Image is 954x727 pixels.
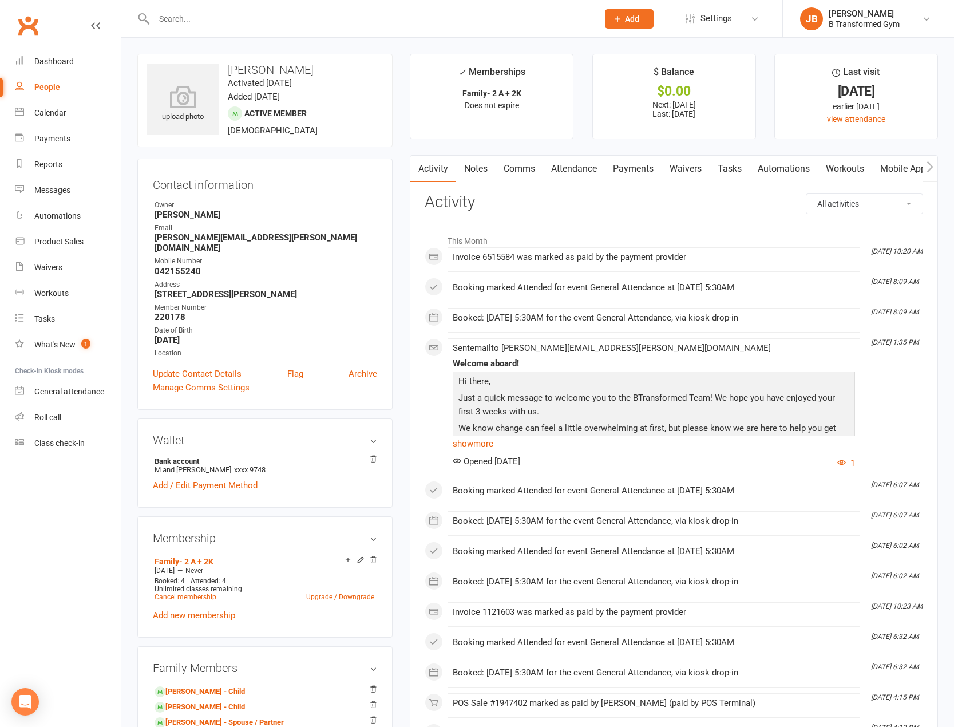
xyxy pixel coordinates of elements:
[34,314,55,323] div: Tasks
[425,193,923,211] h3: Activity
[155,256,377,267] div: Mobile Number
[453,668,855,678] div: Booked: [DATE] 5:30AM for the event General Attendance, via kiosk drop-in
[155,289,377,299] strong: [STREET_ADDRESS][PERSON_NAME]
[34,108,66,117] div: Calendar
[458,67,466,78] i: ✓
[654,65,694,85] div: $ Balance
[153,434,377,447] h3: Wallet
[605,9,654,29] button: Add
[155,200,377,211] div: Owner
[153,455,377,476] li: M and [PERSON_NAME]
[456,156,496,182] a: Notes
[349,367,377,381] a: Archive
[453,638,855,647] div: Booking marked Attended for event General Attendance at [DATE] 5:30AM
[81,339,90,349] span: 1
[15,430,121,456] a: Class kiosk mode
[155,577,185,585] span: Booked: 4
[837,456,855,470] button: 1
[155,302,377,313] div: Member Number
[700,6,732,31] span: Settings
[800,7,823,30] div: JB
[147,64,383,76] h3: [PERSON_NAME]
[34,438,85,448] div: Class check-in
[155,223,377,234] div: Email
[872,156,934,182] a: Mobile App
[191,577,226,585] span: Attended: 4
[832,65,880,85] div: Last visit
[152,566,377,575] div: —
[871,338,919,346] i: [DATE] 1:35 PM
[14,11,42,40] a: Clubworx
[153,662,377,674] h3: Family Members
[871,278,919,286] i: [DATE] 8:09 AM
[34,263,62,272] div: Waivers
[453,516,855,526] div: Booked: [DATE] 5:30AM for the event General Attendance, via kiosk drop-in
[155,266,377,276] strong: 042155240
[155,593,216,601] a: Cancel membership
[34,289,69,298] div: Workouts
[155,348,377,359] div: Location
[15,203,121,229] a: Automations
[15,405,121,430] a: Roll call
[750,156,818,182] a: Automations
[603,85,745,97] div: $0.00
[155,210,377,220] strong: [PERSON_NAME]
[15,152,121,177] a: Reports
[155,457,371,465] strong: Bank account
[410,156,456,182] a: Activity
[15,100,121,126] a: Calendar
[185,567,203,575] span: Never
[871,602,923,610] i: [DATE] 10:23 AM
[871,542,919,550] i: [DATE] 6:02 AM
[453,486,855,496] div: Booking marked Attended for event General Attendance at [DATE] 5:30AM
[453,698,855,708] div: POS Sale #1947402 marked as paid by [PERSON_NAME] (paid by POS Terminal)
[871,663,919,671] i: [DATE] 6:32 AM
[151,11,590,27] input: Search...
[287,367,303,381] a: Flag
[496,156,543,182] a: Comms
[234,465,266,474] span: xxxx 9748
[34,82,60,92] div: People
[153,610,235,621] a: Add new membership
[785,100,927,113] div: earlier [DATE]
[155,325,377,336] div: Date of Birth
[871,633,919,641] i: [DATE] 6:32 AM
[153,381,250,394] a: Manage Comms Settings
[453,607,855,617] div: Invoice 1121603 was marked as paid by the payment provider
[15,177,121,203] a: Messages
[15,255,121,280] a: Waivers
[15,49,121,74] a: Dashboard
[456,391,852,421] p: Just a quick message to welcome you to the BTransformed Team! We hope you have enjoyed your first...
[453,343,771,353] span: Sent email to [PERSON_NAME][EMAIL_ADDRESS][PERSON_NAME][DOMAIN_NAME]
[456,374,852,391] p: Hi there,
[155,567,175,575] span: [DATE]
[228,125,318,136] span: [DEMOGRAPHIC_DATA]
[453,252,855,262] div: Invoice 6515584 was marked as paid by the payment provider
[465,101,519,110] span: Does not expire
[34,185,70,195] div: Messages
[543,156,605,182] a: Attendance
[244,109,307,118] span: Active member
[153,479,258,492] a: Add / Edit Payment Method
[155,686,245,698] a: [PERSON_NAME] - Child
[453,456,520,467] span: Opened [DATE]
[453,283,855,293] div: Booking marked Attended for event General Attendance at [DATE] 5:30AM
[829,9,900,19] div: [PERSON_NAME]
[153,174,377,191] h3: Contact information
[15,126,121,152] a: Payments
[829,19,900,29] div: B Transformed Gym
[15,379,121,405] a: General attendance kiosk mode
[155,312,377,322] strong: 220178
[453,359,855,369] div: Welcome aboard!
[818,156,872,182] a: Workouts
[827,114,885,124] a: view attendance
[155,585,242,593] span: Unlimited classes remaining
[34,57,74,66] div: Dashboard
[228,78,292,88] time: Activated [DATE]
[462,89,521,98] strong: Family- 2 A + 2K
[785,85,927,97] div: [DATE]
[155,335,377,345] strong: [DATE]
[871,511,919,519] i: [DATE] 6:07 AM
[871,247,923,255] i: [DATE] 10:20 AM
[34,387,104,396] div: General attendance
